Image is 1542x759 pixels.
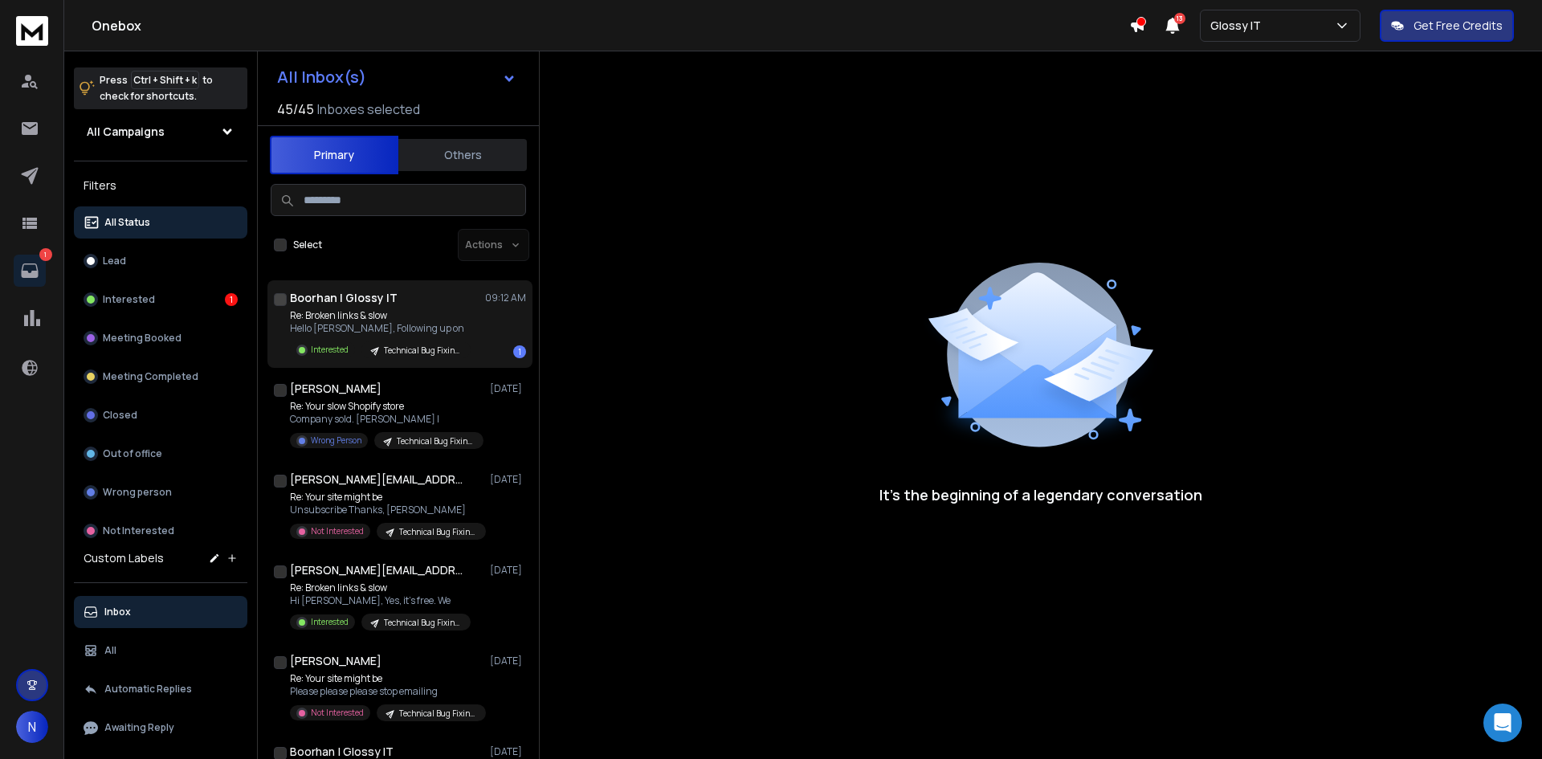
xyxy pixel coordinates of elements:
[131,71,199,89] span: Ctrl + Shift + k
[16,711,48,743] button: N
[290,562,467,578] h1: [PERSON_NAME][EMAIL_ADDRESS][DOMAIN_NAME]
[290,290,398,306] h1: Boorhan | Glossy IT
[74,174,247,197] h3: Filters
[1174,13,1185,24] span: 13
[74,206,247,239] button: All Status
[290,322,471,335] p: Hello [PERSON_NAME], Following up on
[490,564,526,577] p: [DATE]
[311,616,349,628] p: Interested
[398,137,527,173] button: Others
[16,16,48,46] img: logo
[103,293,155,306] p: Interested
[290,685,483,698] p: Please please please stop emailing
[74,284,247,316] button: Interested1
[104,606,131,618] p: Inbox
[74,399,247,431] button: Closed
[490,382,526,395] p: [DATE]
[74,245,247,277] button: Lead
[290,504,483,516] p: Unsubscribe Thanks, [PERSON_NAME]
[103,486,172,499] p: Wrong person
[104,721,174,734] p: Awaiting Reply
[311,525,364,537] p: Not Interested
[74,438,247,470] button: Out of office
[879,484,1202,506] p: It’s the beginning of a legendary conversation
[290,413,483,426] p: Company sold. [PERSON_NAME] |
[103,524,174,537] p: Not Interested
[384,617,461,629] p: Technical Bug Fixing and Loading Speed | EU
[397,435,474,447] p: Technical Bug Fixing and Loading Speed | [GEOGRAPHIC_DATA]
[290,471,467,488] h1: [PERSON_NAME][EMAIL_ADDRESS][DOMAIN_NAME]
[290,672,483,685] p: Re: Your site might be
[490,655,526,667] p: [DATE]
[104,644,116,657] p: All
[290,653,381,669] h1: [PERSON_NAME]
[103,409,137,422] p: Closed
[87,124,165,140] h1: All Campaigns
[311,344,349,356] p: Interested
[74,515,247,547] button: Not Interested
[311,707,364,719] p: Not Interested
[1483,704,1522,742] div: Open Intercom Messenger
[74,673,247,705] button: Automatic Replies
[290,400,483,413] p: Re: Your slow Shopify store
[270,136,398,174] button: Primary
[1380,10,1514,42] button: Get Free Credits
[84,550,164,566] h3: Custom Labels
[74,635,247,667] button: All
[277,100,314,119] span: 45 / 45
[103,447,162,460] p: Out of office
[490,473,526,486] p: [DATE]
[1210,18,1267,34] p: Glossy IT
[74,712,247,744] button: Awaiting Reply
[103,370,198,383] p: Meeting Completed
[104,683,192,696] p: Automatic Replies
[317,100,420,119] h3: Inboxes selected
[290,581,471,594] p: Re: Broken links & slow
[74,476,247,508] button: Wrong person
[104,216,150,229] p: All Status
[485,292,526,304] p: 09:12 AM
[399,526,476,538] p: Technical Bug Fixing and Loading Speed | EU
[103,332,182,345] p: Meeting Booked
[92,16,1129,35] h1: Onebox
[103,255,126,267] p: Lead
[39,248,52,261] p: 1
[264,61,529,93] button: All Inbox(s)
[399,708,476,720] p: Technical Bug Fixing and Loading Speed | EU
[384,345,461,357] p: Technical Bug Fixing and Loading Speed | EU
[490,745,526,758] p: [DATE]
[14,255,46,287] a: 1
[290,381,381,397] h1: [PERSON_NAME]
[1413,18,1503,34] p: Get Free Credits
[311,435,361,447] p: Wrong Person
[100,72,213,104] p: Press to check for shortcuts.
[74,322,247,354] button: Meeting Booked
[74,596,247,628] button: Inbox
[277,69,366,85] h1: All Inbox(s)
[290,594,471,607] p: Hi [PERSON_NAME], Yes, it's free. We
[293,239,322,251] label: Select
[225,293,238,306] div: 1
[74,116,247,148] button: All Campaigns
[290,491,483,504] p: Re: Your site might be
[513,345,526,358] div: 1
[74,361,247,393] button: Meeting Completed
[290,309,471,322] p: Re: Broken links & slow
